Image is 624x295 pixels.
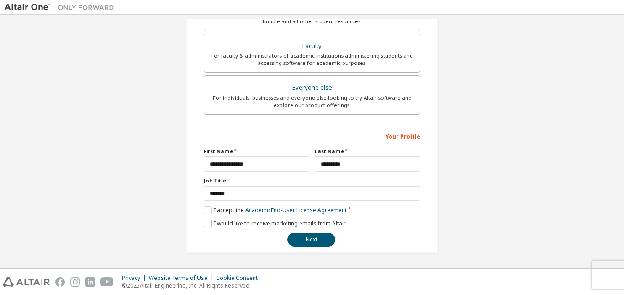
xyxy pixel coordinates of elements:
[122,282,263,290] p: © 2025 Altair Engineering, Inc. All Rights Reserved.
[3,277,50,287] img: altair_logo.svg
[204,177,420,184] label: Job Title
[210,40,414,53] div: Faculty
[210,94,414,109] div: For individuals, businesses and everyone else looking to try Altair software and explore our prod...
[122,274,149,282] div: Privacy
[204,129,420,143] div: Your Profile
[210,52,414,67] div: For faculty & administrators of academic institutions administering students and accessing softwa...
[70,277,80,287] img: instagram.svg
[210,81,414,94] div: Everyone else
[315,148,420,155] label: Last Name
[287,233,335,247] button: Next
[5,3,119,12] img: Altair One
[204,206,347,214] label: I accept the
[55,277,65,287] img: facebook.svg
[245,206,347,214] a: Academic End-User License Agreement
[204,148,309,155] label: First Name
[216,274,263,282] div: Cookie Consent
[149,274,216,282] div: Website Terms of Use
[85,277,95,287] img: linkedin.svg
[100,277,114,287] img: youtube.svg
[204,220,346,227] label: I would like to receive marketing emails from Altair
